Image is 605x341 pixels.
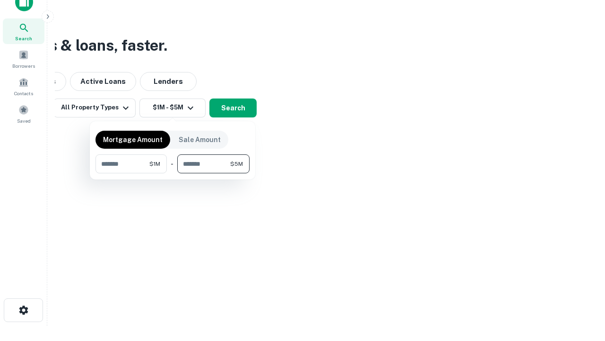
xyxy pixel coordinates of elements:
[149,160,160,168] span: $1M
[179,135,221,145] p: Sale Amount
[230,160,243,168] span: $5M
[103,135,163,145] p: Mortgage Amount
[558,265,605,311] iframe: Chat Widget
[171,154,173,173] div: -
